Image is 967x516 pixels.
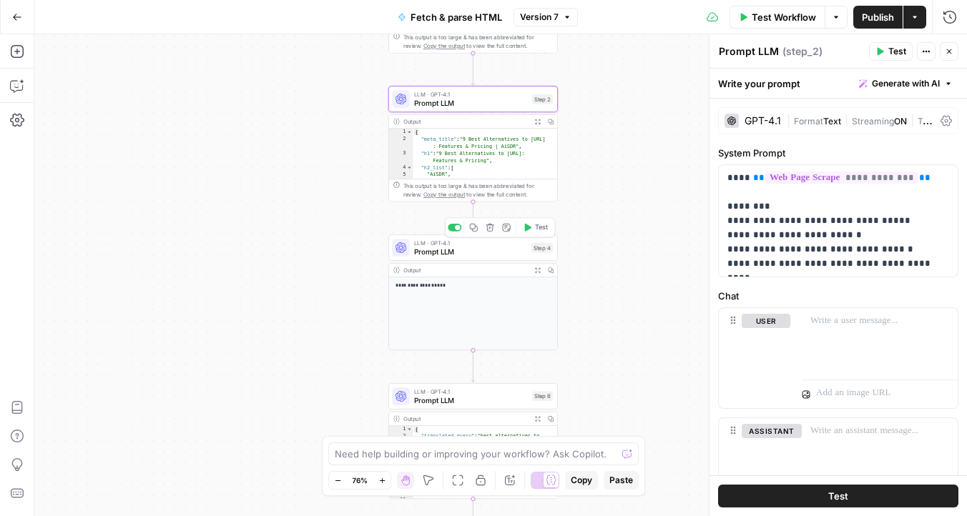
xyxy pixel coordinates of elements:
[389,150,413,164] div: 3
[718,146,958,160] label: System Prompt
[532,392,553,402] div: Step 6
[388,86,558,202] div: LLM · GPT-4.1Prompt LLMStep 2Output{ "meta_title":"9 Best Alternatives to [URL] : Features & Pric...
[423,192,465,198] span: Copy the output
[752,10,816,24] span: Test Workflow
[389,172,413,179] div: 5
[609,474,633,487] span: Paste
[414,97,528,108] span: Prompt LLM
[787,113,794,127] span: |
[403,33,553,50] div: This output is too large & has been abbreviated for review. to view the full content.
[841,113,852,127] span: |
[352,475,368,486] span: 76%
[853,6,903,29] button: Publish
[565,471,598,490] button: Copy
[471,350,475,382] g: Edge from step_4 to step_6
[918,113,941,127] span: Temp
[531,243,553,253] div: Step 4
[414,246,527,257] span: Prompt LLM
[719,44,779,59] textarea: Prompt LLM
[403,117,528,126] div: Output
[406,426,412,433] span: Toggle code folding, rows 1 through 22
[794,116,823,126] span: Format
[828,489,848,503] span: Test
[745,116,781,126] div: GPT-4.1
[423,43,465,49] span: Copy the output
[389,426,413,433] div: 1
[406,129,412,136] span: Toggle code folding, rows 1 through 18
[862,10,894,24] span: Publish
[414,387,528,395] span: LLM · GPT-4.1
[719,308,790,408] div: user
[535,222,548,232] span: Test
[403,415,528,423] div: Output
[411,10,502,24] span: Fetch & parse HTML
[389,164,413,172] div: 4
[414,90,528,99] span: LLM · GPT-4.1
[514,8,578,26] button: Version 7
[782,44,823,59] span: ( step_2 )
[519,220,552,234] button: Test
[718,289,958,303] label: Chat
[907,113,918,127] span: |
[852,116,894,126] span: Streaming
[730,6,825,29] button: Test Workflow
[742,424,802,438] button: assistant
[406,164,412,172] span: Toggle code folding, rows 4 through 14
[389,129,413,136] div: 1
[894,116,907,126] span: ON
[742,314,790,328] button: user
[389,497,413,504] div: 10
[532,94,553,104] div: Step 2
[471,54,475,85] g: Edge from step_1 to step_2
[718,485,958,507] button: Test
[389,6,511,29] button: Fetch & parse HTML
[389,136,413,150] div: 2
[388,383,558,499] div: LLM · GPT-4.1Prompt LLMStep 6Output{ "translated_query":"best alternatives to [URL]", "alt_phrasi...
[869,42,913,61] button: Test
[853,74,958,93] button: Generate with AI
[414,395,528,405] span: Prompt LLM
[710,69,967,98] div: Write your prompt
[414,239,527,247] span: LLM · GPT-4.1
[403,182,553,199] div: This output is too large & has been abbreviated for review. to view the full content.
[403,266,528,274] div: Output
[604,471,639,490] button: Paste
[823,116,841,126] span: Text
[389,433,413,447] div: 2
[872,77,940,90] span: Generate with AI
[571,474,592,487] span: Copy
[520,11,559,24] span: Version 7
[888,45,906,58] span: Test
